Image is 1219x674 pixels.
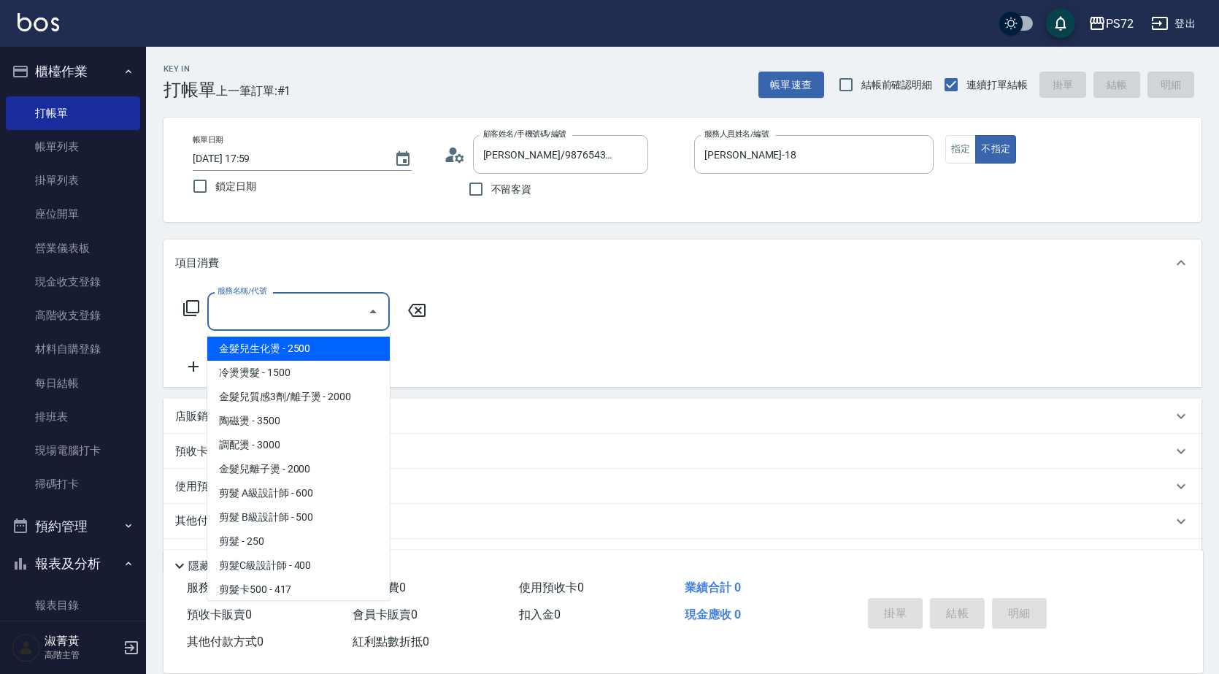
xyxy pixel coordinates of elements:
[361,300,385,323] button: Close
[704,129,769,139] label: 服務人員姓名/編號
[975,135,1016,164] button: 不指定
[164,80,216,100] h3: 打帳單
[491,182,532,197] span: 不留客資
[45,634,119,648] h5: 淑菁黃
[6,265,140,299] a: 現金收支登錄
[6,508,140,545] button: 預約管理
[207,578,390,602] span: 剪髮卡500 - 417
[353,635,429,648] span: 紅利點數折抵 0
[207,457,390,481] span: 金髮兒離子燙 - 2000
[6,130,140,164] a: 帳單列表
[758,72,824,99] button: 帳單速查
[483,129,566,139] label: 顧客姓名/手機號碼/編號
[45,648,119,662] p: 高階主管
[164,434,1201,469] div: 預收卡販賣
[6,96,140,130] a: 打帳單
[175,444,230,459] p: 預收卡販賣
[218,286,266,296] label: 服務名稱/代號
[164,504,1201,539] div: 其他付款方式入金可用餘額: 0
[175,513,309,529] p: 其他付款方式
[1145,10,1201,37] button: 登出
[6,367,140,400] a: 每日結帳
[12,633,41,662] img: Person
[175,409,219,424] p: 店販銷售
[6,434,140,467] a: 現場電腦打卡
[519,608,561,621] span: 扣入金 0
[519,581,584,594] span: 使用預收卡 0
[187,635,264,648] span: 其他付款方式 0
[207,433,390,457] span: 調配燙 - 3000
[6,299,140,332] a: 高階收支登錄
[207,361,390,385] span: 冷燙燙髮 - 1500
[6,589,140,622] a: 報表目錄
[175,256,219,271] p: 項目消費
[207,409,390,433] span: 陶磁燙 - 3500
[215,179,256,194] span: 鎖定日期
[6,197,140,231] a: 座位開單
[861,77,933,93] span: 結帳前確認明細
[6,53,140,91] button: 櫃檯作業
[385,142,420,177] button: Choose date, selected date is 2025-08-17
[1046,9,1075,38] button: save
[685,581,741,594] span: 業績合計 0
[685,608,741,621] span: 現金應收 0
[6,332,140,366] a: 材料自購登錄
[6,545,140,583] button: 報表及分析
[207,554,390,578] span: 剪髮C級設計師 - 400
[945,135,977,164] button: 指定
[6,467,140,501] a: 掃碼打卡
[1083,9,1139,39] button: PS72
[188,559,254,574] p: 隱藏業績明細
[207,337,390,361] span: 金髮兒生化燙 - 2500
[193,134,223,145] label: 帳單日期
[207,385,390,409] span: 金髮兒質感3劑/離子燙 - 2000
[207,481,390,505] span: 剪髮 A級設計師 - 600
[175,479,230,494] p: 使用預收卡
[18,13,59,31] img: Logo
[6,400,140,434] a: 排班表
[187,608,252,621] span: 預收卡販賣 0
[164,539,1201,574] div: 備註及來源
[164,64,216,74] h2: Key In
[966,77,1028,93] span: 連續打單結帳
[193,147,380,171] input: YYYY/MM/DD hh:mm
[207,529,390,554] span: 剪髮 - 250
[6,231,140,265] a: 營業儀表板
[1106,15,1134,33] div: PS72
[164,399,1201,434] div: 店販銷售
[187,581,240,594] span: 服務消費 0
[353,608,418,621] span: 會員卡販賣 0
[207,505,390,529] span: 剪髮 B級設計師 - 500
[164,240,1201,286] div: 項目消費
[164,469,1201,504] div: 使用預收卡
[6,164,140,197] a: 掛單列表
[175,549,230,564] p: 備註及來源
[216,82,291,100] span: 上一筆訂單:#1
